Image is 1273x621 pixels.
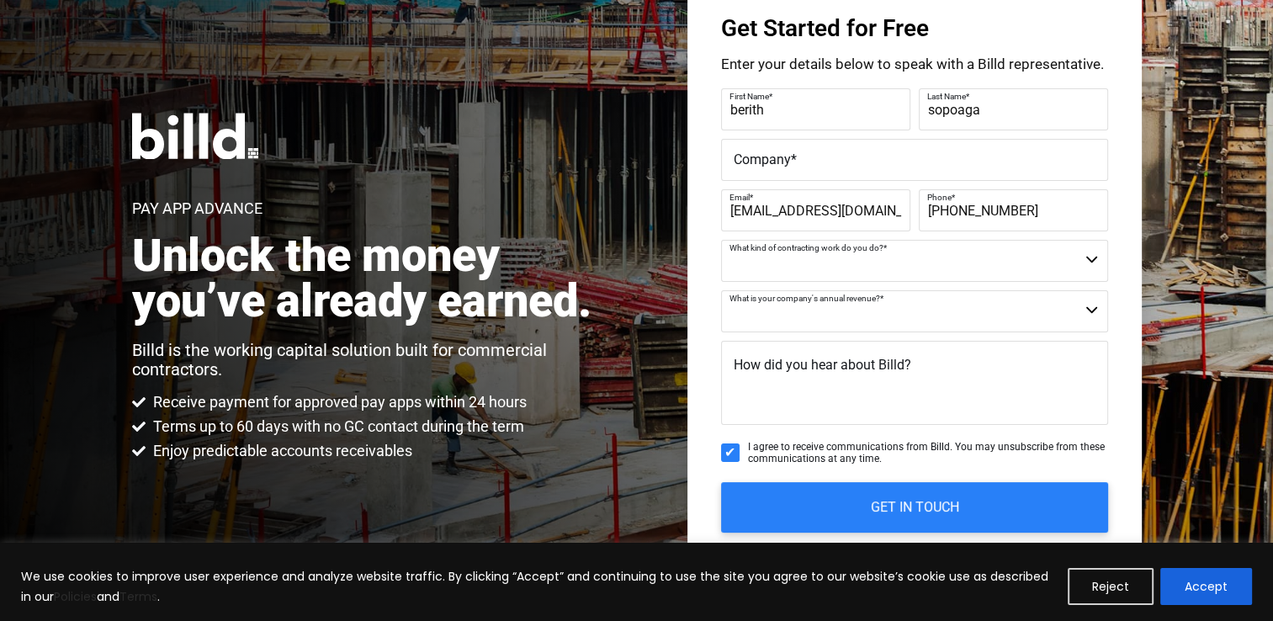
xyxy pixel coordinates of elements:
button: Reject [1068,568,1154,605]
span: How did you hear about Billd? [734,357,911,373]
span: Phone [927,193,952,202]
p: Enter your details below to speak with a Billd representative. [721,57,1108,72]
h1: Pay App Advance [132,201,263,216]
span: Enjoy predictable accounts receivables [149,441,412,461]
input: I agree to receive communications from Billd. You may unsubscribe from these communications at an... [721,443,740,462]
h3: Get Started for Free [721,17,1108,40]
span: Terms up to 60 days with no GC contact during the term [149,417,524,437]
span: I agree to receive communications from Billd. You may unsubscribe from these communications at an... [748,441,1108,465]
p: Billd is the working capital solution built for commercial contractors. [132,341,609,379]
a: Policies [54,588,97,605]
a: Terms [119,588,157,605]
h2: Unlock the money you’ve already earned. [132,233,609,324]
span: Receive payment for approved pay apps within 24 hours [149,392,527,412]
button: Accept [1160,568,1252,605]
span: Last Name [927,92,966,101]
input: GET IN TOUCH [721,482,1108,533]
span: First Name [729,92,769,101]
span: Company [734,151,791,167]
p: We use cookies to improve user experience and analyze website traffic. By clicking “Accept” and c... [21,566,1055,607]
span: Email [729,193,750,202]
